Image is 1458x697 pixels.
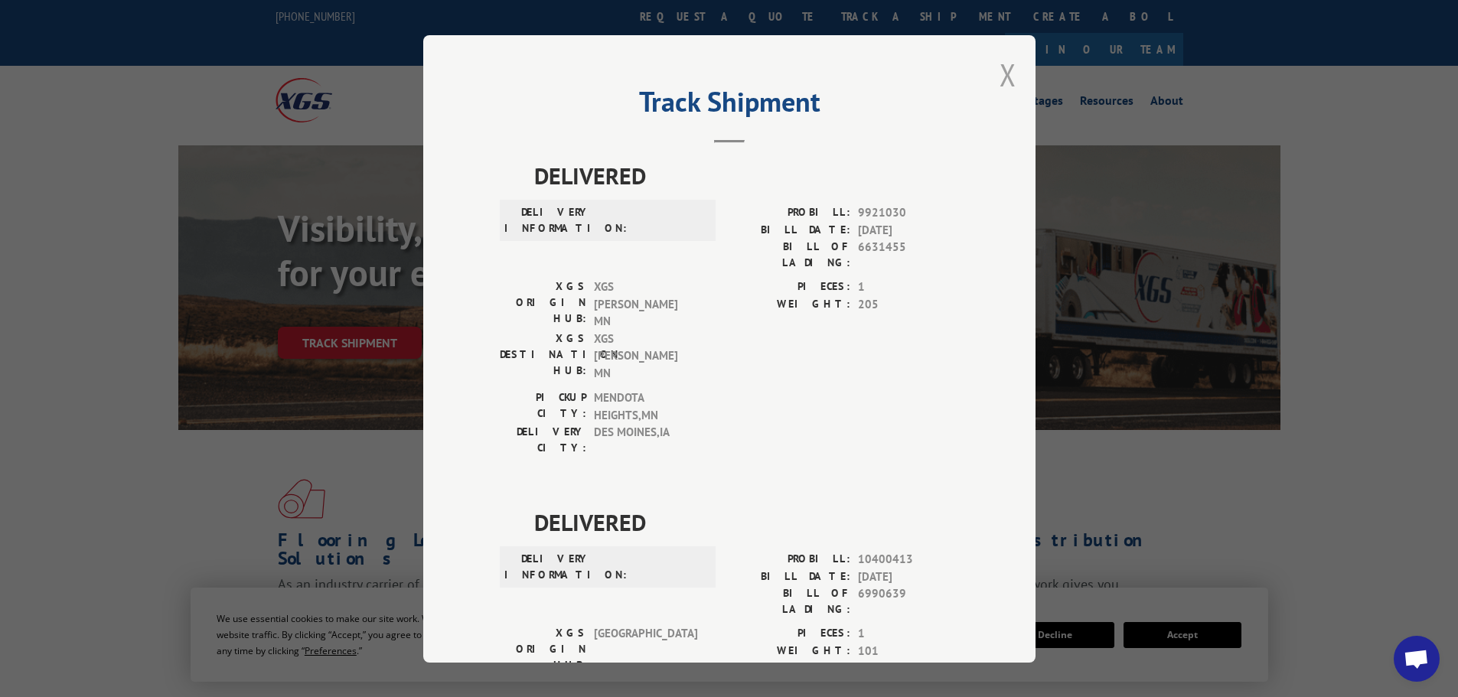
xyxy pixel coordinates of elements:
[594,389,697,424] span: MENDOTA HEIGHTS , MN
[858,221,959,239] span: [DATE]
[500,389,586,424] label: PICKUP CITY:
[500,330,586,382] label: XGS DESTINATION HUB:
[858,239,959,271] span: 6631455
[729,625,850,643] label: PIECES:
[594,330,697,382] span: XGS [PERSON_NAME] MN
[1000,54,1016,95] button: Close modal
[1394,636,1440,682] div: Open chat
[729,585,850,617] label: BILL OF LADING:
[534,505,959,539] span: DELIVERED
[729,642,850,660] label: WEIGHT:
[858,625,959,643] span: 1
[594,424,697,456] span: DES MOINES , IA
[858,585,959,617] span: 6990639
[500,424,586,456] label: DELIVERY CITY:
[500,278,586,331] label: XGS ORIGIN HUB:
[594,278,697,331] span: XGS [PERSON_NAME] MN
[729,568,850,585] label: BILL DATE:
[729,295,850,313] label: WEIGHT:
[729,204,850,222] label: PROBILL:
[500,625,586,673] label: XGS ORIGIN HUB:
[729,551,850,568] label: PROBILL:
[858,568,959,585] span: [DATE]
[534,158,959,193] span: DELIVERED
[858,278,959,296] span: 1
[729,221,850,239] label: BILL DATE:
[858,204,959,222] span: 9921030
[504,551,591,583] label: DELIVERY INFORMATION:
[858,551,959,568] span: 10400413
[594,625,697,673] span: [GEOGRAPHIC_DATA]
[858,642,959,660] span: 101
[729,239,850,271] label: BILL OF LADING:
[858,295,959,313] span: 205
[729,278,850,296] label: PIECES:
[504,204,591,236] label: DELIVERY INFORMATION:
[500,91,959,120] h2: Track Shipment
